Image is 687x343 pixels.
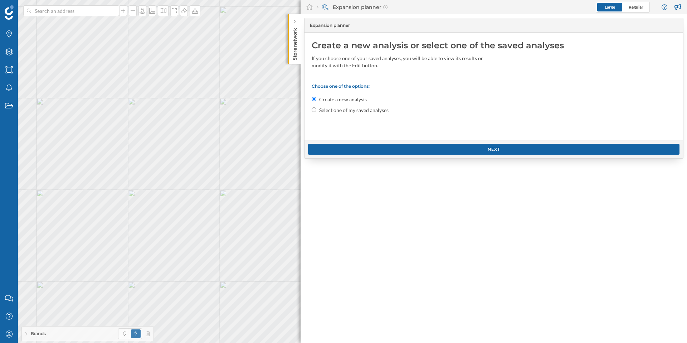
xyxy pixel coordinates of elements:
[629,4,643,10] span: Regular
[310,22,350,29] span: Expansion planner
[15,5,41,11] span: Support
[322,4,329,11] img: search-areas.svg
[5,5,14,20] img: Geoblink Logo
[291,25,298,60] p: Store network
[317,4,388,11] div: Expansion planner
[312,55,498,69] div: If you choose one of your saved analyses, you will be able to view its results or modify it with ...
[31,330,46,337] span: Brands
[312,83,676,89] p: Choose one of the options:
[319,96,367,103] label: Create a new analysis
[319,107,389,114] label: Select one of my saved analyses
[605,4,615,10] span: Large
[312,40,676,51] div: Create a new analysis or select one of the saved analyses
